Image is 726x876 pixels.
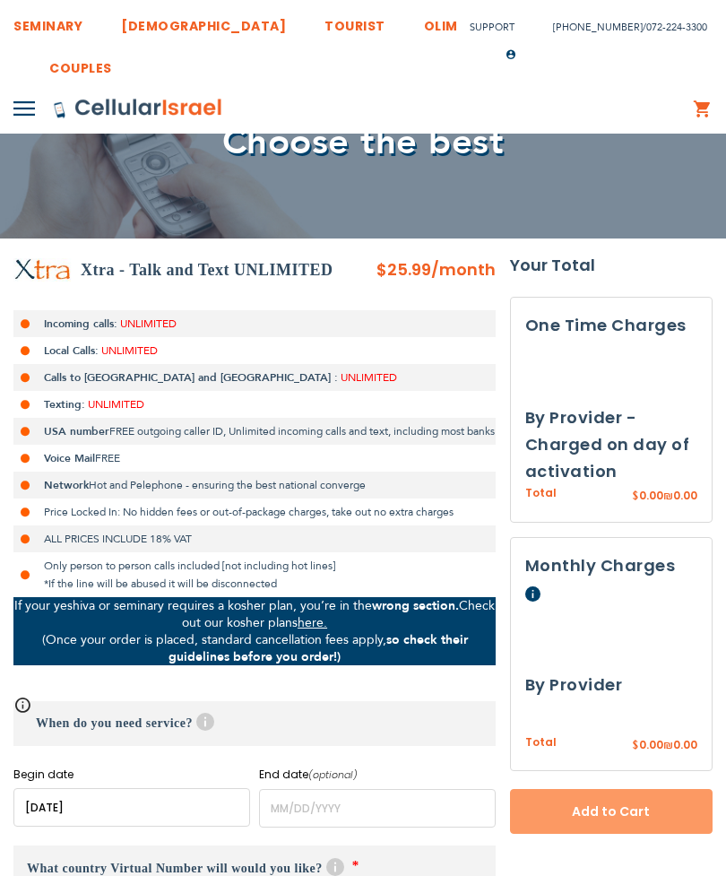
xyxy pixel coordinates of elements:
span: 0.00 [639,737,663,752]
a: SEMINARY [13,4,82,38]
span: /month [431,256,496,283]
span: Monthly Charges [525,554,676,577]
span: 0.00 [673,488,697,503]
strong: Texting: [44,397,85,412]
strong: Calls to [GEOGRAPHIC_DATA] and [GEOGRAPHIC_DATA] : [44,370,338,385]
a: TOURIST [324,4,385,38]
h3: By Provider [525,672,697,698]
strong: Voice Mail [44,451,95,465]
span: ₪ [663,489,673,505]
span: ₪ [663,738,673,754]
li: / [535,14,707,40]
a: OLIM [424,4,458,38]
a: 072-224-3300 [646,21,707,34]
span: Choose the best [222,117,505,167]
p: If your yeshiva or seminary requires a kosher plan, you’re in the Check out our kosher plans (Onc... [13,597,496,665]
a: here. [298,614,327,631]
span: Hot and Pelephone - ensuring the best national converge [89,478,366,492]
span: Help [196,713,214,731]
label: End date [259,768,496,782]
span: 0.00 [639,488,663,503]
span: FREE outgoing caller ID, Unlimited incoming calls and text, including most banks [109,424,495,438]
a: Support [470,21,514,34]
span: Help [326,858,344,876]
span: Help [525,586,540,602]
span: Total [525,485,557,502]
span: UNLIMITED [341,370,397,385]
img: Cellular Israel Logo [53,98,223,119]
input: MM/DD/YYYY [259,789,496,828]
strong: Incoming calls: [44,317,117,331]
li: ALL PRICES INCLUDE 18% VAT [13,525,496,552]
strong: Your Total [510,252,713,279]
span: Total [525,734,557,751]
span: $ [632,738,639,754]
h3: One Time Charges [525,312,697,339]
li: Price Locked In: No hidden fees or out-of-package charges, take out no extra charges [13,499,496,525]
span: FREE [95,451,120,465]
strong: wrong section. [372,597,459,614]
span: $25.99 [376,258,431,281]
strong: USA number [44,424,109,438]
li: Only person to person calls included [not including hot lines] *If the line will be abused it wil... [13,552,496,597]
span: $ [632,489,639,505]
img: Toggle Menu [13,101,35,116]
span: What country Virtual Number will would you like? [27,862,323,875]
a: [DEMOGRAPHIC_DATA] [121,4,286,38]
label: Begin date [13,768,250,781]
h2: Xtra - Talk and Text UNLIMITED [81,256,333,283]
a: [PHONE_NUMBER] [553,21,643,34]
span: UNLIMITED [101,343,158,358]
input: MM/DD/YYYY [13,788,250,827]
i: (optional) [308,768,358,782]
a: COUPLES [49,47,112,80]
h3: By Provider - Charged on day of activation [525,404,697,485]
strong: so check their guidelines before you order!) [169,631,468,665]
strong: Network [44,478,89,492]
span: UNLIMITED [120,317,177,331]
img: Xtra - Talk & Text UNLIMITED [13,258,72,282]
h3: When do you need service? [13,701,496,746]
strong: Local Calls: [44,343,99,358]
span: 0.00 [673,737,697,752]
span: UNLIMITED [88,397,144,412]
